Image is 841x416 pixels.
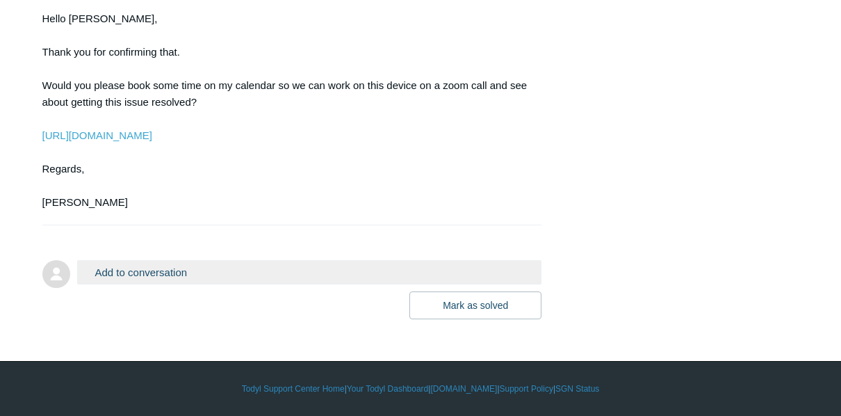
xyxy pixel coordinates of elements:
[430,383,497,395] a: [DOMAIN_NAME]
[500,383,553,395] a: Support Policy
[42,129,152,141] a: [URL][DOMAIN_NAME]
[555,383,599,395] a: SGN Status
[347,383,428,395] a: Your Todyl Dashboard
[77,260,542,285] button: Add to conversation
[42,383,799,395] div: | | | |
[42,10,528,211] div: Hello [PERSON_NAME], Thank you for confirming that. Would you please book some time on my calenda...
[409,291,541,319] button: Mark as solved
[242,383,345,395] a: Todyl Support Center Home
